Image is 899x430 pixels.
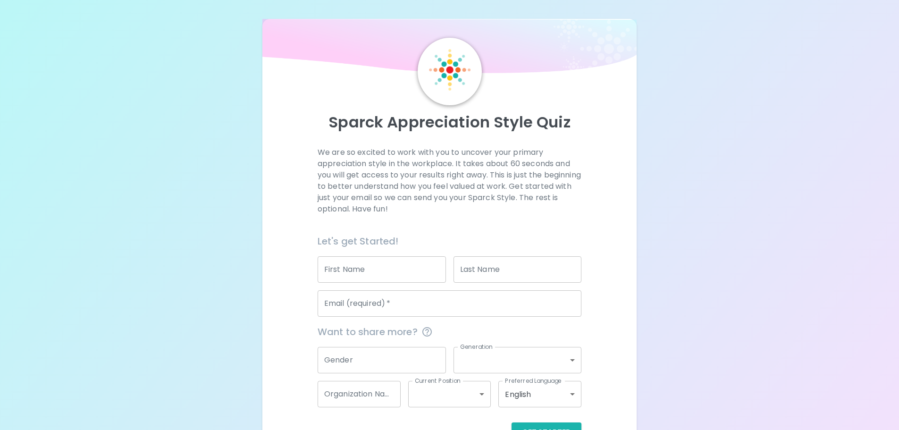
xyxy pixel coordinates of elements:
[318,147,581,215] p: We are so excited to work with you to uncover your primary appreciation style in the workplace. I...
[505,377,562,385] label: Preferred Language
[274,113,626,132] p: Sparck Appreciation Style Quiz
[318,234,581,249] h6: Let's get Started!
[460,343,493,351] label: Generation
[421,326,433,337] svg: This information is completely confidential and only used for aggregated appreciation studies at ...
[262,19,637,78] img: wave
[318,324,581,339] span: Want to share more?
[498,381,581,407] div: English
[415,377,461,385] label: Current Position
[429,49,471,91] img: Sparck Logo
